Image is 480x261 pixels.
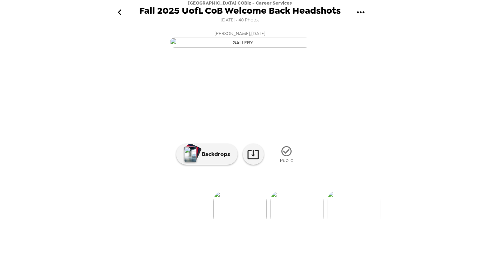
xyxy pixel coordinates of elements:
[280,157,293,163] span: Public
[269,141,304,168] button: Public
[221,15,260,25] span: [DATE] • 40 Photos
[214,30,266,38] span: [PERSON_NAME] , [DATE]
[327,191,380,227] img: gallery
[139,6,341,15] span: Fall 2025 UofL CoB Welcome Back Headshots
[213,191,267,227] img: gallery
[198,150,230,158] p: Backdrops
[100,27,380,50] button: [PERSON_NAME],[DATE]
[270,191,324,227] img: gallery
[349,1,372,24] button: gallery menu
[176,144,238,165] button: Backdrops
[170,38,310,48] img: gallery
[108,1,131,24] button: go back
